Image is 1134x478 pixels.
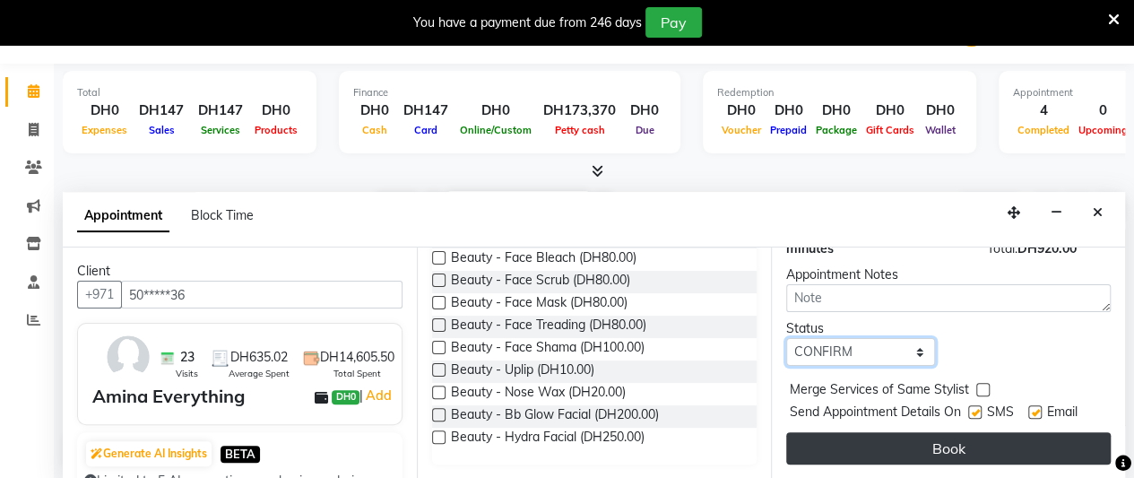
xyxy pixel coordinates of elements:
[353,100,396,121] div: DH0
[451,383,626,405] span: Beauty - Nose Wax (DH20.00)
[132,100,191,121] div: DH147
[455,124,536,136] span: Online/Custom
[786,432,1111,465] button: Book
[77,100,132,121] div: DH0
[631,124,659,136] span: Due
[77,124,132,136] span: Expenses
[790,403,961,425] span: Send Appointment Details On
[77,262,403,281] div: Client
[359,385,394,406] span: |
[623,100,666,121] div: DH0
[1013,124,1074,136] span: Completed
[221,446,260,463] span: BETA
[790,380,969,403] span: Merge Services of Same Stylist
[921,124,960,136] span: Wallet
[86,441,212,466] button: Generate AI Insights
[77,200,169,232] span: Appointment
[861,100,919,121] div: DH0
[451,405,659,428] span: Beauty - Bb Glow Facial (DH200.00)
[250,100,302,121] div: DH0
[717,100,766,121] div: DH0
[191,207,254,223] span: Block Time
[451,293,628,316] span: Beauty - Face Mask (DH80.00)
[102,331,154,383] img: avatar
[396,100,455,121] div: DH147
[92,383,245,410] div: Amina Everything
[230,348,288,367] span: DH635.02
[451,316,646,338] span: Beauty - Face Treading (DH80.00)
[766,124,811,136] span: Prepaid
[717,85,962,100] div: Redemption
[353,85,666,100] div: Finance
[333,367,381,380] span: Total Spent
[451,271,630,293] span: Beauty - Face Scrub (DH80.00)
[451,248,636,271] span: Beauty - Face Bleach (DH80.00)
[1017,240,1076,256] span: DH920.00
[250,124,302,136] span: Products
[987,403,1014,425] span: SMS
[229,367,290,380] span: Average Spent
[717,124,766,136] span: Voucher
[196,124,245,136] span: Services
[332,390,359,404] span: DH0
[451,338,645,361] span: Beauty - Face Shama (DH100.00)
[451,428,645,450] span: Beauty - Hydra Facial (DH250.00)
[1074,124,1132,136] span: Upcoming
[550,124,610,136] span: Petty cash
[919,100,962,121] div: DH0
[786,319,935,338] div: Status
[144,124,179,136] span: Sales
[451,361,594,383] span: Beauty - Uplip (DH10.00)
[176,367,198,380] span: Visits
[861,124,919,136] span: Gift Cards
[191,100,250,121] div: DH147
[1085,199,1111,227] button: Close
[645,7,702,38] button: Pay
[358,124,392,136] span: Cash
[811,100,861,121] div: DH0
[77,281,122,309] button: +971
[363,385,394,406] a: Add
[786,265,1111,284] div: Appointment Notes
[180,348,195,367] span: 23
[413,13,642,32] div: You have a payment due from 246 days
[77,85,302,100] div: Total
[1074,100,1132,121] div: 0
[1013,100,1074,121] div: 4
[811,124,861,136] span: Package
[766,100,811,121] div: DH0
[1047,403,1078,425] span: Email
[410,124,442,136] span: Card
[121,281,403,309] input: Search by Name/Mobile/Email/Code
[536,100,623,121] div: DH173,370
[320,348,394,367] span: DH14,605.50
[455,100,536,121] div: DH0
